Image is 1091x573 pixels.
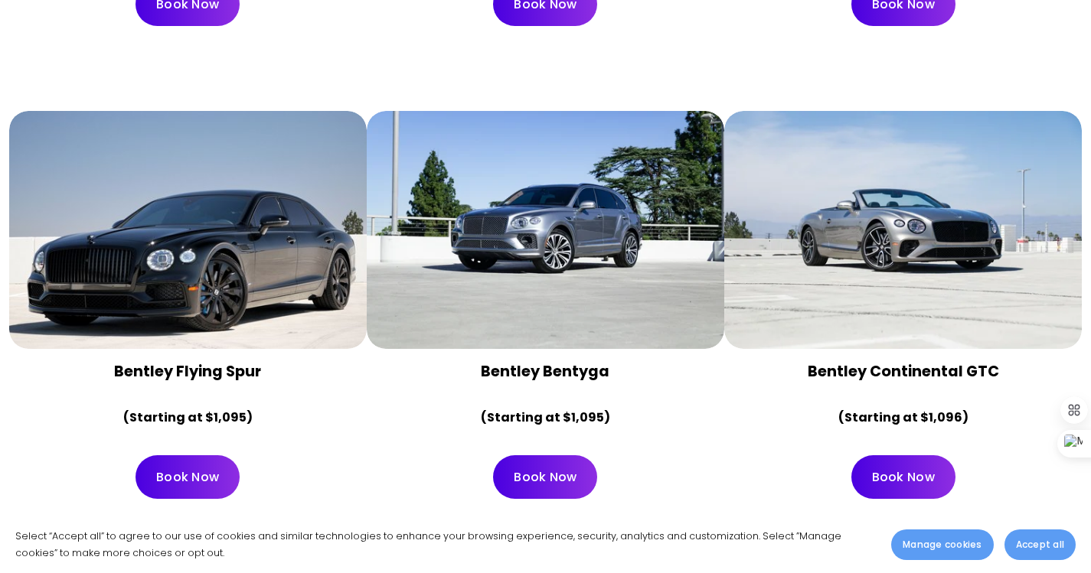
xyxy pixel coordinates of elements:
[838,409,969,426] strong: (Starting at $1,096)
[481,409,610,426] strong: (Starting at $1,095)
[493,455,597,499] a: Book Now
[114,361,261,382] strong: Bentley Flying Spur
[891,529,993,560] button: Manage cookies
[136,455,240,499] a: Book Now
[1004,529,1076,560] button: Accept all
[481,361,609,382] strong: Bentley Bentyga
[123,409,253,426] strong: (Starting at $1,095)
[808,361,999,382] strong: Bentley Continental GTC
[15,528,876,562] p: Select “Accept all” to agree to our use of cookies and similar technologies to enhance your brows...
[903,538,982,552] span: Manage cookies
[851,455,955,499] a: Book Now
[1016,538,1064,552] span: Accept all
